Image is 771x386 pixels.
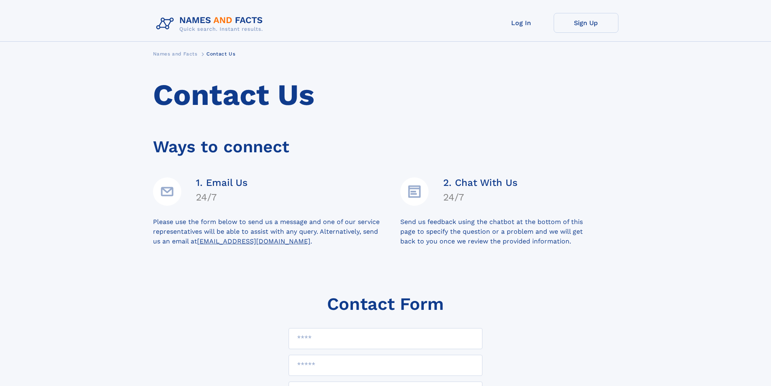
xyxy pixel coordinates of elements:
h4: 24/7 [443,192,518,203]
h4: 24/7 [196,192,248,203]
div: Please use the form below to send us a message and one of our service representatives will be abl... [153,217,400,246]
div: Ways to connect [153,126,618,160]
h4: 2. Chat With Us [443,177,518,188]
a: Sign Up [554,13,618,33]
a: Names and Facts [153,49,198,59]
a: [EMAIL_ADDRESS][DOMAIN_NAME] [197,237,310,245]
h4: 1. Email Us [196,177,248,188]
h1: Contact Us [153,78,618,112]
h1: Contact Form [327,294,444,314]
img: Details Icon [400,177,429,206]
img: Email Address Icon [153,177,181,206]
a: Log In [489,13,554,33]
img: Logo Names and Facts [153,13,270,35]
div: Send us feedback using the chatbot at the bottom of this page to specify the question or a proble... [400,217,618,246]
